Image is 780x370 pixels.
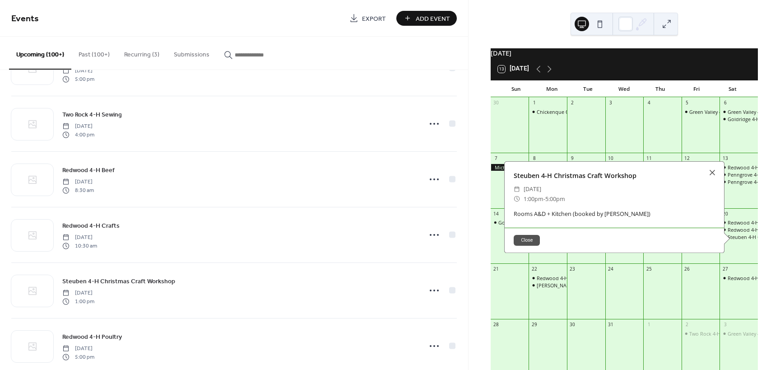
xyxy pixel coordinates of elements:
div: Penngrove 4-H Arts & Crafts [720,171,758,178]
button: Close [514,235,540,246]
div: 3 [608,100,614,106]
div: Sun [498,80,534,98]
div: 3 [722,321,729,328]
button: 13[DATE] [495,63,532,75]
div: 26 [684,266,690,272]
div: 6 [722,100,729,106]
button: Past (100+) [71,37,117,69]
div: Redwood 4-H Beef [728,219,771,226]
div: 29 [531,321,538,328]
span: 5:00 pm [62,353,94,361]
div: Green Valley 4-H Food Preservation, Baking, Arts & Crafts [720,330,758,337]
div: 14 [493,211,499,217]
div: Thu [642,80,678,98]
div: Rooms A&D + Kitchen (booked by [PERSON_NAME]) [505,210,724,219]
div: Redwood 4-H Beef [720,219,758,226]
div: 1 [531,100,538,106]
span: Add Event [416,14,450,23]
div: ​ [514,194,520,204]
div: Green Valley 4-H Wreath Fundraiser [689,108,771,115]
span: Steuben 4-H Christmas Craft Workshop [62,277,175,286]
div: 8 [531,155,538,161]
div: Fri [678,80,715,98]
div: 22 [531,266,538,272]
span: [DATE] [62,289,94,297]
div: 23 [569,266,576,272]
div: 2 [684,321,690,328]
div: Steuben 4-H Christmas Craft Workshop [505,171,724,181]
span: Redwood 4-H Crafts [62,221,120,231]
span: 1:00 pm [62,297,94,305]
span: 8:30 am [62,186,94,194]
div: 1 [646,321,652,328]
a: Redwood 4-H Beef [62,165,115,175]
div: Chickenque Community Meeting [537,108,613,115]
span: Export [362,14,386,23]
div: 9 [569,155,576,161]
span: [DATE] [62,122,94,131]
div: 10 [608,155,614,161]
span: [DATE] [524,184,541,194]
div: 30 [569,321,576,328]
span: [DATE] [62,345,94,353]
div: Redwood 4-H Poultry [529,275,567,281]
span: [DATE] [62,234,97,242]
button: Add Event [396,11,457,26]
span: - [543,194,545,204]
div: Penngrove 4-H Cooking [720,178,758,185]
div: Gold Ridge 4-H Rabbits [491,219,529,226]
span: Events [11,10,39,28]
div: 2 [569,100,576,106]
div: 21 [493,266,499,272]
div: 5 [684,100,690,106]
div: Two Rock 4-H Sewing [689,330,738,337]
button: Recurring (3) [117,37,167,69]
div: 4 [646,100,652,106]
div: 25 [646,266,652,272]
div: 31 [608,321,614,328]
a: Two Rock 4-H Sewing [62,109,122,120]
a: Export [343,11,393,26]
span: 4:00 pm [62,131,94,139]
div: Sat [715,80,751,98]
span: Redwood 4-H Poultry [62,333,122,342]
button: Submissions [167,37,217,69]
span: Two Rock 4-H Sewing [62,110,122,120]
div: Green Valley 4-H Wreath Fundraiser [682,108,720,115]
div: Green Valley 4-H Projects [720,108,758,115]
span: 1:00pm [524,194,543,204]
div: Redwood 4-H Beginning Sewing [720,275,758,281]
div: ​ [514,184,520,194]
div: Redwood 4-H Baking [728,164,776,171]
div: Redwood 4-H Crafts [728,226,774,233]
div: Canfield 4-H Sheep [529,282,567,289]
div: 30 [493,100,499,106]
div: 12 [684,155,690,161]
div: 11 [646,155,652,161]
div: Redwood 4-H Poultry [537,275,586,281]
div: Two Rock 4-H Sewing [682,330,720,337]
div: Gold Ridge 4-H Rabbits [498,219,552,226]
div: Wed [606,80,642,98]
div: [PERSON_NAME] 4-H Sheep [537,282,600,289]
div: [DATE] [491,48,758,58]
div: 24 [608,266,614,272]
span: 5:00pm [545,194,565,204]
div: 28 [493,321,499,328]
div: Tue [570,80,606,98]
div: 27 [722,266,729,272]
span: 5:00 pm [62,75,94,83]
div: Steuben 4-H Christmas Craft Workshop [720,234,758,240]
span: 10:30 am [62,242,97,250]
div: Redwood 4-H Baking [720,164,758,171]
a: Redwood 4-H Poultry [62,332,122,342]
span: [DATE] [62,178,94,186]
div: 7 [493,155,499,161]
span: [DATE] [62,67,94,75]
button: Upcoming (100+) [9,37,71,70]
div: 13 [722,155,729,161]
div: Michele Hill [491,164,567,171]
div: Chickenque Community Meeting [529,108,567,115]
div: Goldridge 4-H Gift Making Project [720,116,758,122]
